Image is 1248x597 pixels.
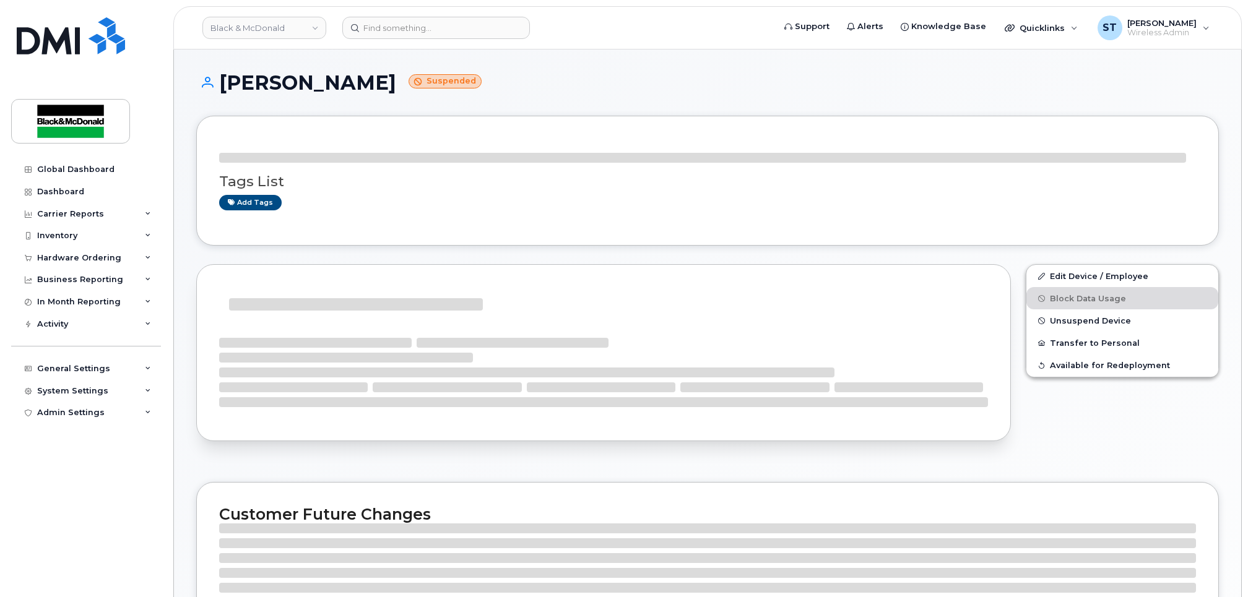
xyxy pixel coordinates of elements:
[1026,265,1218,287] a: Edit Device / Employee
[219,174,1196,189] h3: Tags List
[1050,316,1131,325] span: Unsuspend Device
[219,505,1196,523] h2: Customer Future Changes
[1050,361,1170,370] span: Available for Redeployment
[409,74,482,88] small: Suspended
[1026,354,1218,376] button: Available for Redeployment
[1026,309,1218,332] button: Unsuspend Device
[196,72,1219,93] h1: [PERSON_NAME]
[1026,287,1218,309] button: Block Data Usage
[1026,332,1218,354] button: Transfer to Personal
[219,195,282,210] a: Add tags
